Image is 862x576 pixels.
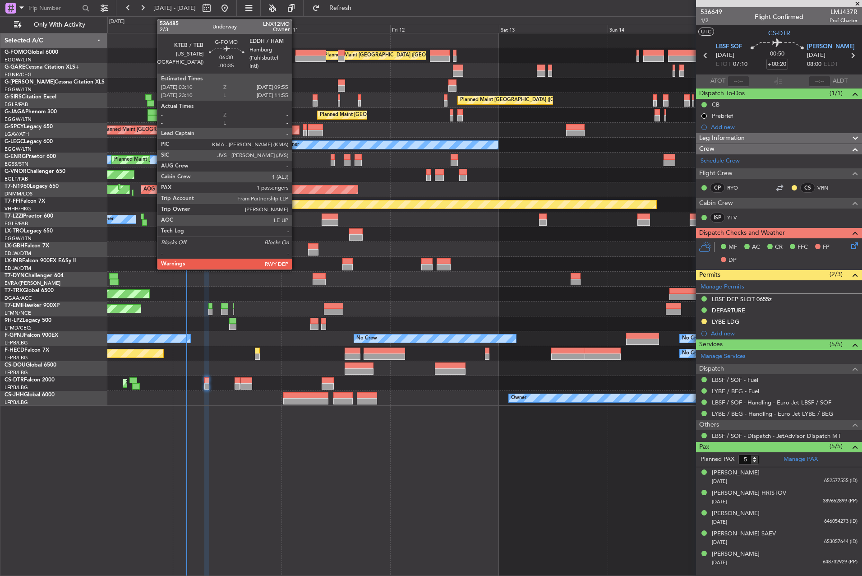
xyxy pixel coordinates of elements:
span: (5/5) [830,441,843,451]
div: Add new [711,123,857,131]
label: Planned PAX [701,455,734,464]
a: EGLF/FAB [5,176,28,182]
span: 648732929 (PP) [823,558,857,566]
span: F-HECD [5,348,24,353]
span: Only With Activity [23,22,95,28]
span: [DATE] [712,559,727,566]
span: Permits [699,270,720,280]
div: ISP [710,213,725,223]
span: Crew [699,144,714,154]
span: 9H-LPZ [5,318,23,323]
a: DNMM/LOS [5,190,32,197]
a: Manage Services [701,352,746,361]
span: F-GPNJ [5,333,24,338]
a: YTV [727,214,747,222]
div: [PERSON_NAME] SAEV [712,530,776,539]
span: G-FOMO [5,50,28,55]
a: CS-DTRFalcon 2000 [5,377,55,383]
a: EGGW/LTN [5,86,32,93]
span: G-VNOR [5,169,27,174]
a: T7-DYNChallenger 604 [5,273,64,279]
div: [PERSON_NAME] HRISTOV [712,489,786,498]
span: LX-INB [5,258,22,264]
button: Only With Activity [10,18,98,32]
div: Owner [98,213,114,226]
div: Prebrief [712,112,733,120]
a: Manage PAX [784,455,818,464]
span: CS-DTR [5,377,24,383]
div: Owner [284,138,299,152]
span: ATOT [710,77,725,86]
div: [DATE] [109,18,124,26]
span: AC [752,243,760,252]
a: F-HECDFalcon 7X [5,348,49,353]
a: LFPB/LBG [5,339,28,346]
a: EGLF/FAB [5,101,28,108]
a: LX-INBFalcon 900EX EASy II [5,258,76,264]
input: --:-- [728,76,749,87]
span: G-GARE [5,65,25,70]
span: (5/5) [830,339,843,349]
span: Pref Charter [830,17,857,24]
span: Dispatch To-Dos [699,88,745,99]
div: LBSF DEP SLOT 0655z [712,295,772,303]
span: G-ENRG [5,154,26,159]
span: [DATE] [716,51,734,60]
div: Planned Maint Mugla ([GEOGRAPHIC_DATA]) [125,376,230,390]
button: UTC [698,28,714,36]
span: MF [728,243,737,252]
span: Cabin Crew [699,198,733,209]
span: CS-DOU [5,362,26,368]
div: [PERSON_NAME] [712,469,760,478]
span: 536649 [701,7,722,17]
a: Manage Permits [701,283,744,292]
span: FP [823,243,830,252]
a: LFPB/LBG [5,399,28,406]
div: Tue 9 [64,25,173,33]
span: T7-N1960 [5,184,30,189]
span: 07:10 [733,60,747,69]
a: LYBE / BEG - Handling - Euro Jet LYBE / BEG [712,410,833,418]
span: T7-FFI [5,199,20,204]
div: AOG Maint London ([GEOGRAPHIC_DATA]) [143,183,244,196]
a: EGLF/FAB [5,220,28,227]
div: Owner [511,391,526,405]
span: 389652899 (PP) [823,497,857,505]
span: LBSF SOF [716,42,742,51]
a: 9H-LPZLegacy 500 [5,318,51,323]
span: Pax [699,442,709,452]
div: Planned Maint [GEOGRAPHIC_DATA] ([GEOGRAPHIC_DATA]) [460,93,602,107]
span: T7-TRX [5,288,23,293]
span: ALDT [833,77,848,86]
div: Fri 12 [390,25,499,33]
div: Flight Confirmed [755,12,803,22]
span: [DATE] [807,51,825,60]
a: T7-EMIHawker 900XP [5,303,60,308]
a: VHHH/HKG [5,205,31,212]
div: CB [712,101,719,108]
a: LBSF / SOF - Handling - Euro Jet LBSF / SOF [712,399,831,406]
span: LX-GBH [5,243,24,249]
span: T7-DYN [5,273,25,279]
span: 08:00 [807,60,821,69]
div: Unplanned Maint [GEOGRAPHIC_DATA] ([PERSON_NAME] Intl) [96,123,242,137]
div: [PERSON_NAME] [712,550,760,559]
span: 646054273 (ID) [824,518,857,525]
div: Add new [711,330,857,337]
a: RYO [727,184,747,192]
a: CS-JHHGlobal 6000 [5,392,55,398]
span: Services [699,339,723,350]
span: G-SIRS [5,94,22,100]
div: Planned Maint [GEOGRAPHIC_DATA] ([GEOGRAPHIC_DATA]) [320,108,462,122]
a: T7-N1960Legacy 650 [5,184,59,189]
span: LX-TRO [5,228,24,234]
a: G-JAGAPhenom 300 [5,109,57,115]
span: [DATE] [712,519,727,525]
a: LFPB/LBG [5,384,28,391]
span: ETOT [716,60,731,69]
a: G-VNORChallenger 650 [5,169,65,174]
a: T7-TRXGlobal 6500 [5,288,54,293]
div: Planned Maint [GEOGRAPHIC_DATA] ([GEOGRAPHIC_DATA]) [324,49,466,62]
a: EGGW/LTN [5,116,32,123]
span: CS-JHH [5,392,24,398]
